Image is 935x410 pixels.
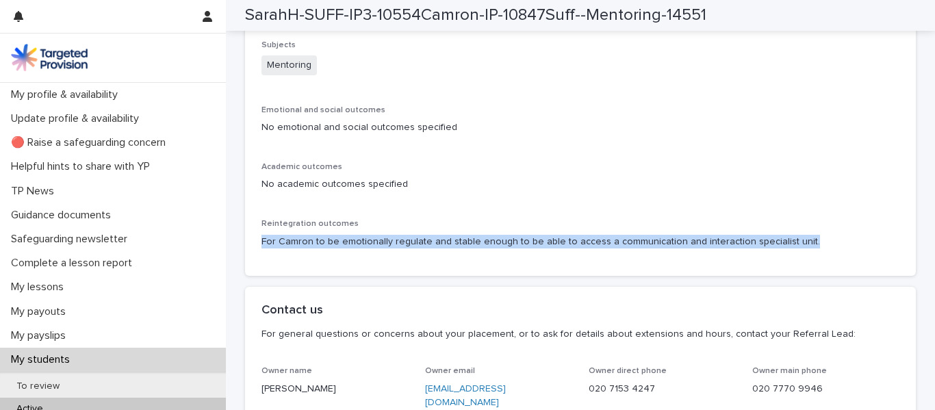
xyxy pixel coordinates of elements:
[261,328,894,340] p: For general questions or concerns about your placement, or to ask for details about extensions an...
[261,382,409,396] p: [PERSON_NAME]
[261,177,899,192] p: No academic outcomes specified
[5,353,81,366] p: My students
[5,112,150,125] p: Update profile & availability
[5,257,143,270] p: Complete a lesson report
[5,381,71,392] p: To review
[261,220,359,228] span: Reintegration outcomes
[261,120,899,135] p: No emotional and social outcomes specified
[261,41,296,49] span: Subjects
[261,303,323,318] h2: Contact us
[425,367,475,375] span: Owner email
[5,329,77,342] p: My payslips
[589,367,667,375] span: Owner direct phone
[245,5,706,25] h2: SarahH-SUFF-IP3-10554Camron-IP-10847Suff--Mentoring-14551
[5,209,122,222] p: Guidance documents
[5,185,65,198] p: TP News
[261,367,312,375] span: Owner name
[5,88,129,101] p: My profile & availability
[752,367,827,375] span: Owner main phone
[752,382,899,396] p: 020 7770 9946
[589,382,736,396] p: 020 7153 4247
[5,305,77,318] p: My payouts
[261,106,385,114] span: Emotional and social outcomes
[5,233,138,246] p: Safeguarding newsletter
[261,55,317,75] span: Mentoring
[5,281,75,294] p: My lessons
[425,384,506,408] a: [EMAIL_ADDRESS][DOMAIN_NAME]
[261,235,899,249] p: For Camron to be emotionally regulate and stable enough to be able to access a communication and ...
[261,163,342,171] span: Academic outcomes
[5,136,177,149] p: 🔴 Raise a safeguarding concern
[11,44,88,71] img: M5nRWzHhSzIhMunXDL62
[5,160,161,173] p: Helpful hints to share with YP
